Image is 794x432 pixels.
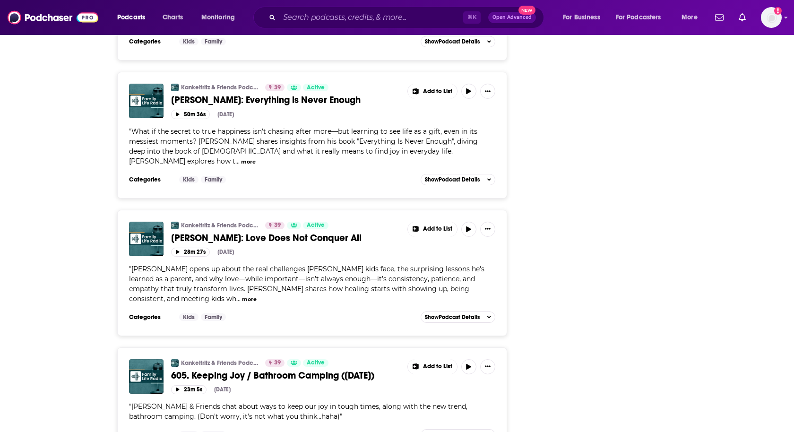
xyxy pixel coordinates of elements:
[129,265,484,303] span: "
[8,9,98,26] img: Podchaser - Follow, Share and Rate Podcasts
[201,176,226,183] a: Family
[201,313,226,321] a: Family
[735,9,750,26] a: Show notifications dropdown
[262,7,553,28] div: Search podcasts, credits, & more...
[274,221,281,230] span: 39
[307,358,325,368] span: Active
[279,10,463,25] input: Search podcasts, credits, & more...
[265,359,285,367] a: 39
[425,314,480,320] span: Show Podcast Details
[129,176,172,183] h3: Categories
[518,6,535,15] span: New
[423,88,452,95] span: Add to List
[171,110,210,119] button: 50m 36s
[761,7,782,28] button: Show profile menu
[214,386,231,393] div: [DATE]
[423,225,452,233] span: Add to List
[303,359,328,367] a: Active
[408,84,457,99] button: Show More Button
[171,359,179,367] img: Kankelfritz & Friends Podcast
[217,111,234,118] div: [DATE]
[610,10,675,25] button: open menu
[241,158,256,166] button: more
[274,83,281,93] span: 39
[480,359,495,374] button: Show More Button
[171,222,179,229] img: Kankelfritz & Friends Podcast
[303,222,328,229] a: Active
[423,363,452,370] span: Add to List
[181,359,259,367] a: Kankelfritz & Friends Podcast
[408,359,457,374] button: Show More Button
[421,36,495,47] button: ShowPodcast Details
[488,12,536,23] button: Open AdvancedNew
[265,222,285,229] a: 39
[129,127,478,165] span: "
[774,7,782,15] svg: Add a profile image
[163,11,183,24] span: Charts
[129,222,164,256] img: Peter Mutabazi: Love Does Not Conquer All
[480,84,495,99] button: Show More Button
[421,174,495,185] button: ShowPodcast Details
[171,232,362,244] span: [PERSON_NAME]: Love Does Not Conquer All
[129,313,172,321] h3: Categories
[129,402,467,421] span: " "
[217,249,234,255] div: [DATE]
[408,222,457,237] button: Show More Button
[129,402,467,421] span: [PERSON_NAME] & Friends chat about ways to keep our joy in tough times, along with the new trend,...
[179,176,198,183] a: Kids
[171,94,401,106] a: [PERSON_NAME]: Everything is Never Enough
[675,10,709,25] button: open menu
[492,15,532,20] span: Open Advanced
[307,221,325,230] span: Active
[129,265,484,303] span: [PERSON_NAME] opens up about the real challenges [PERSON_NAME] kids face, the surprising lessons ...
[236,294,241,303] span: ...
[480,222,495,237] button: Show More Button
[201,11,235,24] span: Monitoring
[265,84,285,91] a: 39
[463,11,481,24] span: ⌘ K
[711,9,727,26] a: Show notifications dropdown
[117,11,145,24] span: Podcasts
[242,295,257,303] button: more
[111,10,157,25] button: open menu
[129,84,164,118] img: Bobby Jamieson: Everything is Never Enough
[179,313,198,321] a: Kids
[171,248,210,257] button: 28m 27s
[761,7,782,28] img: User Profile
[761,7,782,28] span: Logged in as heidi.egloff
[171,232,401,244] a: [PERSON_NAME]: Love Does Not Conquer All
[179,38,198,45] a: Kids
[156,10,189,25] a: Charts
[181,84,259,91] a: Kankelfritz & Friends Podcast
[171,84,179,91] img: Kankelfritz & Friends Podcast
[201,38,226,45] a: Family
[235,157,240,165] span: ...
[425,176,480,183] span: Show Podcast Details
[274,358,281,368] span: 39
[171,94,361,106] span: [PERSON_NAME]: Everything is Never Enough
[307,83,325,93] span: Active
[682,11,698,24] span: More
[616,11,661,24] span: For Podcasters
[303,84,328,91] a: Active
[129,127,478,165] span: What if the secret to true happiness isn’t chasing after more—but learning to see life as a gift,...
[195,10,247,25] button: open menu
[563,11,600,24] span: For Business
[171,370,374,381] span: 605. Keeping Joy / Bathroom Camping ([DATE])
[129,38,172,45] h3: Categories
[171,385,207,394] button: 23m 5s
[181,222,259,229] a: Kankelfritz & Friends Podcast
[171,370,401,381] a: 605. Keeping Joy / Bathroom Camping ([DATE])
[556,10,612,25] button: open menu
[421,311,495,323] button: ShowPodcast Details
[425,38,480,45] span: Show Podcast Details
[129,359,164,394] img: 605. Keeping Joy / Bathroom Camping (07/09/25)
